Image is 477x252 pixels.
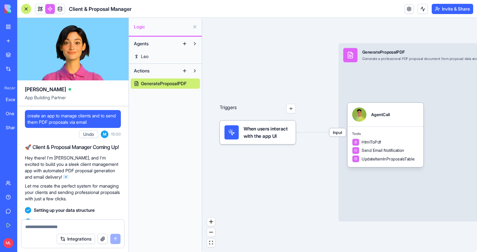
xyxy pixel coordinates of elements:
a: Excel [2,93,27,106]
button: Invite & Share [432,4,473,14]
div: Excel [6,96,24,103]
button: Agents [131,39,180,49]
span: Client & Proposal Manager [69,5,132,13]
h2: 🚀 Client & Proposal Manager Coming Up! [25,143,121,151]
span: Actions [134,68,150,74]
button: zoom out [207,228,215,237]
p: Let me create the perfect system for managing your clients and sending professional proposals wit... [25,183,121,202]
a: Leo [131,51,200,62]
span: Recent [2,85,15,91]
span: HtmlToPdf [362,139,381,145]
img: logo [4,4,44,13]
span: 15:00 [111,132,121,137]
span: UpdateItemInProposalsTable [362,156,415,162]
span: M [101,130,108,138]
button: Integrations [57,234,95,244]
a: GenerateProposalPDF [131,78,200,89]
p: Hey there! I'm [PERSON_NAME], and I'm excited to build you a sleek client management app with aut... [25,155,121,180]
div: AgentCallToolsHtmlToPdfSend Email NotificationUpdateItemInProposalsTable [348,103,423,167]
span: [PERSON_NAME] [25,85,66,93]
span: GenerateProposalPDF [141,80,187,87]
button: Undo [79,130,98,138]
span: Tools [352,131,419,136]
span: App Building Partner [25,94,121,106]
div: AgentCall [371,112,390,118]
a: One Drive [2,107,27,120]
span: Setting up your app logic [34,219,84,225]
span: Setting up your data structure [34,207,95,213]
div: One Drive [6,110,24,117]
button: Actions [131,66,180,76]
a: Share Point [2,121,27,134]
span: create an app to manage clients and to send them PDF proposals via email [27,113,118,125]
span: Input [329,128,346,137]
p: Triggers [220,104,237,114]
span: Logic [134,24,190,30]
span: Leo [141,53,149,60]
div: Triggers [220,85,296,144]
span: ML [3,238,13,248]
div: Share Point [6,124,24,131]
span: Agents [134,41,149,47]
button: fit view [207,239,215,247]
span: Send Email Notification [362,148,404,154]
div: When users interact with the app UI [220,121,296,145]
button: zoom in [207,218,215,226]
span: When users interact with the app UI [244,125,291,140]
